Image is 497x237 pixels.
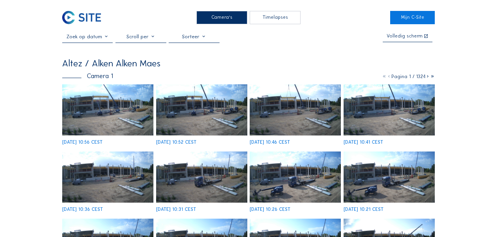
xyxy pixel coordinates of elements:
img: image_52512399 [250,151,341,203]
div: Camera 1 [62,73,113,79]
input: Zoek op datum 󰅀 [62,34,113,39]
img: image_52512544 [156,151,247,203]
div: [DATE] 10:26 CEST [250,207,290,212]
div: [DATE] 10:46 CEST [250,140,290,145]
div: [DATE] 10:31 CEST [156,207,196,212]
a: C-SITE Logo [62,11,107,24]
img: image_52513210 [62,84,153,135]
div: [DATE] 10:41 CEST [344,140,383,145]
div: Volledig scherm [387,34,423,39]
img: image_52512814 [344,84,435,135]
img: C-SITE Logo [62,11,101,24]
div: Camera's [196,11,247,24]
div: Altez / Alken Alken Maes [62,59,160,68]
div: [DATE] 10:21 CEST [344,207,384,212]
div: [DATE] 10:56 CEST [62,140,103,145]
img: image_52513100 [156,84,247,135]
img: image_52512940 [250,84,341,135]
div: [DATE] 10:36 CEST [62,207,103,212]
div: Timelapses [250,11,301,24]
img: image_52512271 [344,151,435,203]
a: Mijn C-Site [390,11,435,24]
span: Pagina 1 / 1324 [391,74,425,79]
img: image_52512672 [62,151,153,203]
div: [DATE] 10:52 CEST [156,140,196,145]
